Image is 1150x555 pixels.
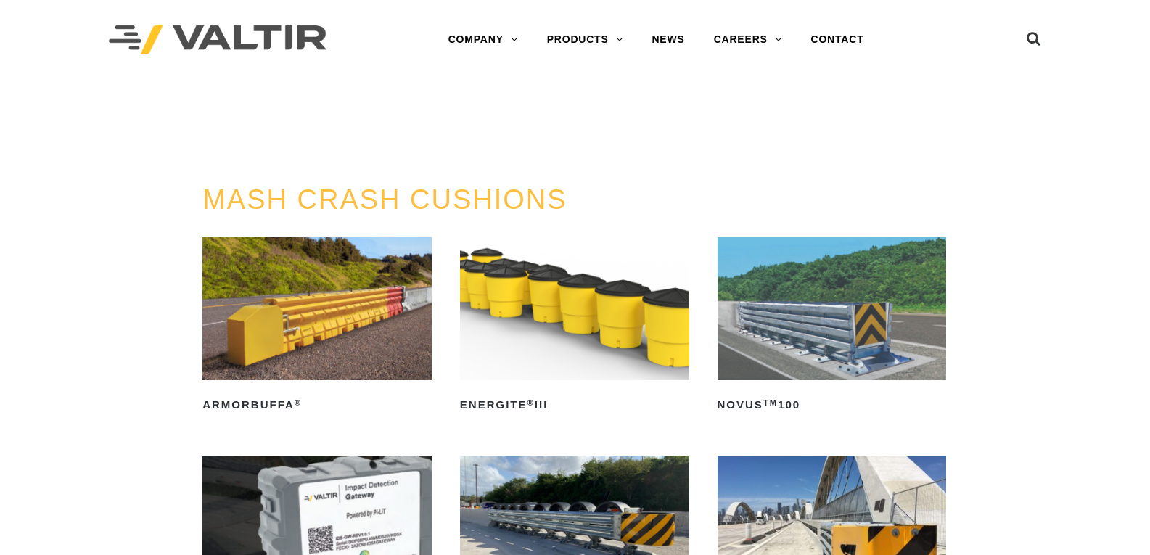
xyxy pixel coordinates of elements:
[460,237,689,416] a: ENERGITE®III
[202,184,567,215] a: MASH CRASH CUSHIONS
[109,25,326,55] img: Valtir
[797,25,879,54] a: CONTACT
[699,25,797,54] a: CAREERS
[527,398,535,407] sup: ®
[202,393,432,416] h2: ArmorBuffa
[763,398,778,407] sup: TM
[637,25,699,54] a: NEWS
[295,398,302,407] sup: ®
[460,393,689,416] h2: ENERGITE III
[434,25,533,54] a: COMPANY
[718,393,947,416] h2: NOVUS 100
[202,237,432,416] a: ArmorBuffa®
[718,237,947,416] a: NOVUSTM100
[533,25,638,54] a: PRODUCTS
